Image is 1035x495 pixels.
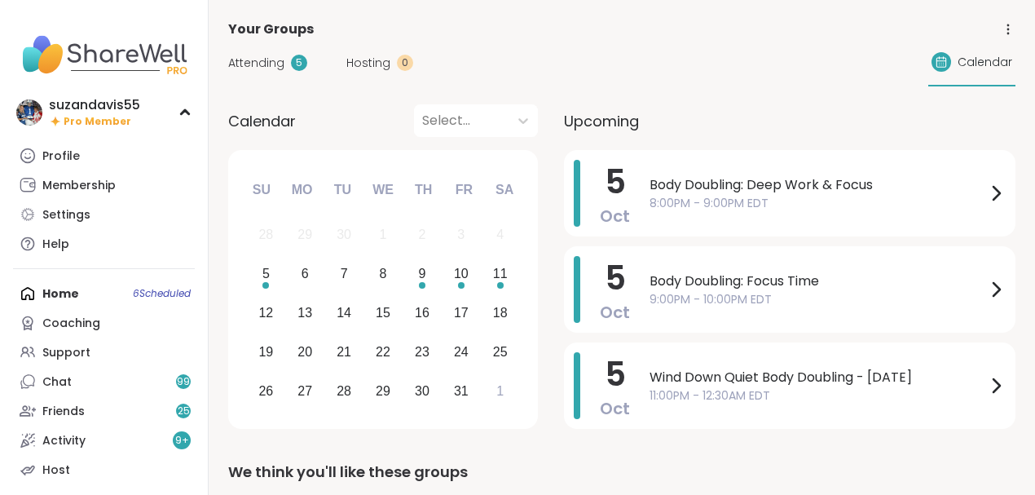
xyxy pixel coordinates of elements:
[337,302,351,324] div: 14
[405,218,440,253] div: Not available Thursday, October 2nd, 2025
[228,110,296,132] span: Calendar
[380,263,387,285] div: 8
[13,396,195,426] a: Friends25
[177,375,190,389] span: 99
[443,373,478,409] div: Choose Friday, October 31st, 2025
[415,341,429,363] div: 23
[650,368,986,387] span: Wind Down Quiet Body Doubling - [DATE]
[258,223,273,245] div: 28
[244,172,280,208] div: Su
[288,257,323,292] div: Choose Monday, October 6th, 2025
[482,257,517,292] div: Choose Saturday, October 11th, 2025
[337,223,351,245] div: 30
[454,302,469,324] div: 17
[249,373,284,409] div: Choose Sunday, October 26th, 2025
[650,195,986,212] span: 8:00PM - 9:00PM EDT
[650,291,986,308] span: 9:00PM - 10:00PM EDT
[13,141,195,170] a: Profile
[605,159,626,205] span: 5
[493,341,508,363] div: 25
[600,205,630,228] span: Oct
[418,263,425,285] div: 9
[249,334,284,369] div: Choose Sunday, October 19th, 2025
[258,380,273,402] div: 26
[13,455,195,484] a: Host
[327,373,362,409] div: Choose Tuesday, October 28th, 2025
[366,218,401,253] div: Not available Wednesday, October 1st, 2025
[564,110,639,132] span: Upcoming
[13,338,195,367] a: Support
[42,462,70,479] div: Host
[397,55,413,71] div: 0
[493,263,508,285] div: 11
[406,172,442,208] div: Th
[443,296,478,331] div: Choose Friday, October 17th, 2025
[415,380,429,402] div: 30
[42,404,85,420] div: Friends
[42,207,90,223] div: Settings
[443,218,478,253] div: Not available Friday, October 3rd, 2025
[258,341,273,363] div: 19
[297,223,312,245] div: 29
[13,200,195,229] a: Settings
[284,172,319,208] div: Mo
[49,96,140,114] div: suzandavis55
[366,373,401,409] div: Choose Wednesday, October 29th, 2025
[13,367,195,396] a: Chat99
[302,263,309,285] div: 6
[42,236,69,253] div: Help
[288,218,323,253] div: Not available Monday, September 29th, 2025
[249,296,284,331] div: Choose Sunday, October 12th, 2025
[405,257,440,292] div: Choose Thursday, October 9th, 2025
[366,334,401,369] div: Choose Wednesday, October 22nd, 2025
[13,308,195,338] a: Coaching
[650,272,986,291] span: Body Doubling: Focus Time
[405,296,440,331] div: Choose Thursday, October 16th, 2025
[415,302,429,324] div: 16
[418,223,425,245] div: 2
[249,257,284,292] div: Choose Sunday, October 5th, 2025
[482,334,517,369] div: Choose Saturday, October 25th, 2025
[366,257,401,292] div: Choose Wednesday, October 8th, 2025
[228,55,284,72] span: Attending
[13,170,195,200] a: Membership
[496,380,504,402] div: 1
[324,172,360,208] div: Tu
[487,172,522,208] div: Sa
[958,54,1012,71] span: Calendar
[341,263,348,285] div: 7
[327,334,362,369] div: Choose Tuesday, October 21st, 2025
[42,345,90,361] div: Support
[454,263,469,285] div: 10
[493,302,508,324] div: 18
[228,461,1015,484] div: We think you'll like these groups
[42,374,72,391] div: Chat
[346,55,390,72] span: Hosting
[262,263,270,285] div: 5
[366,296,401,331] div: Choose Wednesday, October 15th, 2025
[16,99,42,126] img: suzandavis55
[297,380,312,402] div: 27
[365,172,401,208] div: We
[13,229,195,259] a: Help
[291,55,307,71] div: 5
[380,223,387,245] div: 1
[178,404,190,418] span: 25
[42,433,86,449] div: Activity
[175,434,189,448] span: 9 +
[297,302,312,324] div: 13
[376,341,390,363] div: 22
[337,341,351,363] div: 21
[42,148,80,165] div: Profile
[650,387,986,404] span: 11:00PM - 12:30AM EDT
[288,334,323,369] div: Choose Monday, October 20th, 2025
[405,334,440,369] div: Choose Thursday, October 23rd, 2025
[376,380,390,402] div: 29
[454,341,469,363] div: 24
[496,223,504,245] div: 4
[288,373,323,409] div: Choose Monday, October 27th, 2025
[482,218,517,253] div: Not available Saturday, October 4th, 2025
[650,175,986,195] span: Body Doubling: Deep Work & Focus
[327,218,362,253] div: Not available Tuesday, September 30th, 2025
[327,296,362,331] div: Choose Tuesday, October 14th, 2025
